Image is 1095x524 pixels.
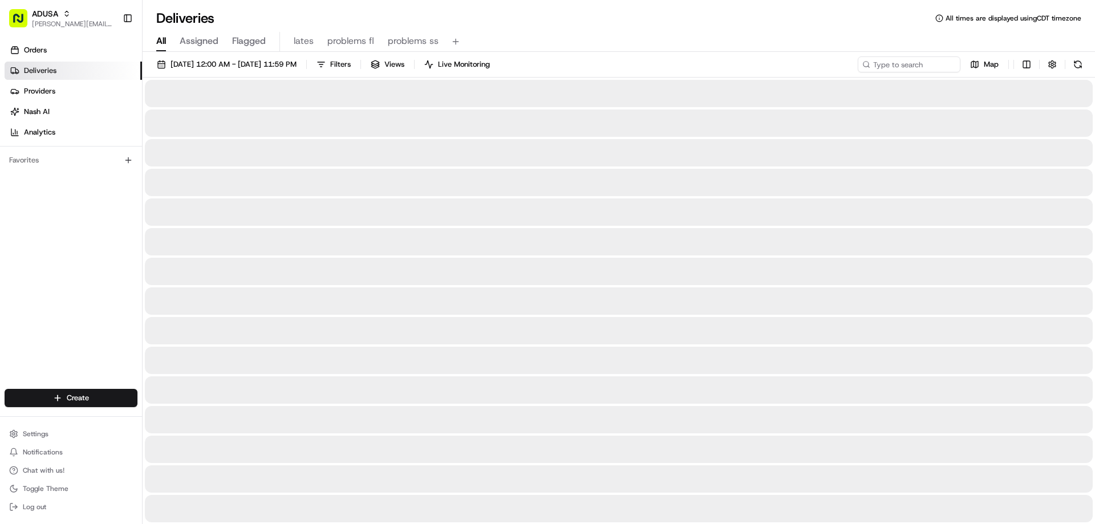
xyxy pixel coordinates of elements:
span: Notifications [23,448,63,457]
span: problems ss [388,34,439,48]
button: Filters [311,56,356,72]
button: Settings [5,426,137,442]
span: Nash AI [24,107,50,117]
button: Log out [5,499,137,515]
span: Orders [24,45,47,55]
span: Providers [24,86,55,96]
button: Chat with us! [5,462,137,478]
span: Chat with us! [23,466,64,475]
a: Orders [5,41,142,59]
button: ADUSA [32,8,58,19]
span: Analytics [24,127,55,137]
span: All times are displayed using CDT timezone [946,14,1081,23]
button: Refresh [1070,56,1086,72]
span: Settings [23,429,48,438]
button: [PERSON_NAME][EMAIL_ADDRESS][PERSON_NAME][DOMAIN_NAME] [32,19,113,29]
button: Live Monitoring [419,56,495,72]
button: Toggle Theme [5,481,137,497]
span: Map [984,59,999,70]
a: Nash AI [5,103,142,121]
span: Flagged [232,34,266,48]
button: ADUSA[PERSON_NAME][EMAIL_ADDRESS][PERSON_NAME][DOMAIN_NAME] [5,5,118,32]
button: Views [366,56,409,72]
button: Map [965,56,1004,72]
span: Deliveries [24,66,56,76]
a: Deliveries [5,62,142,80]
button: Notifications [5,444,137,460]
button: [DATE] 12:00 AM - [DATE] 11:59 PM [152,56,302,72]
span: Views [384,59,404,70]
div: Favorites [5,151,137,169]
span: [DATE] 12:00 AM - [DATE] 11:59 PM [171,59,297,70]
span: Live Monitoring [438,59,490,70]
a: Analytics [5,123,142,141]
span: All [156,34,166,48]
span: Create [67,393,89,403]
input: Type to search [858,56,960,72]
span: Assigned [180,34,218,48]
span: problems fl [327,34,374,48]
h1: Deliveries [156,9,214,27]
button: Create [5,389,137,407]
span: lates [294,34,314,48]
span: Toggle Theme [23,484,68,493]
span: Filters [330,59,351,70]
a: Providers [5,82,142,100]
span: Log out [23,502,46,511]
